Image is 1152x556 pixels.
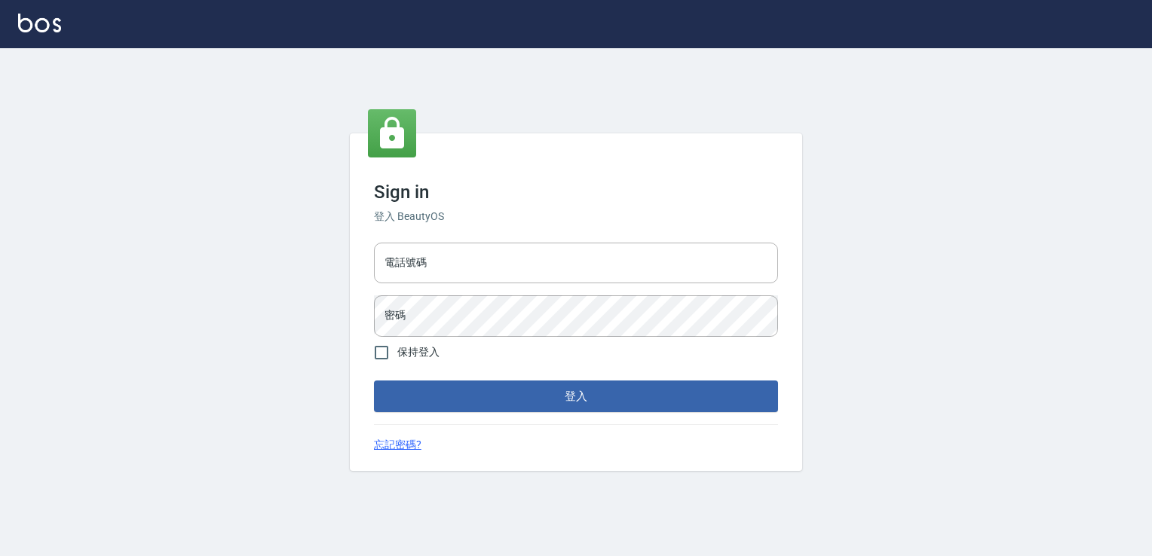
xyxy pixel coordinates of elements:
span: 保持登入 [397,344,440,360]
a: 忘記密碼? [374,437,421,453]
h3: Sign in [374,182,778,203]
h6: 登入 BeautyOS [374,209,778,225]
img: Logo [18,14,61,32]
button: 登入 [374,380,778,412]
